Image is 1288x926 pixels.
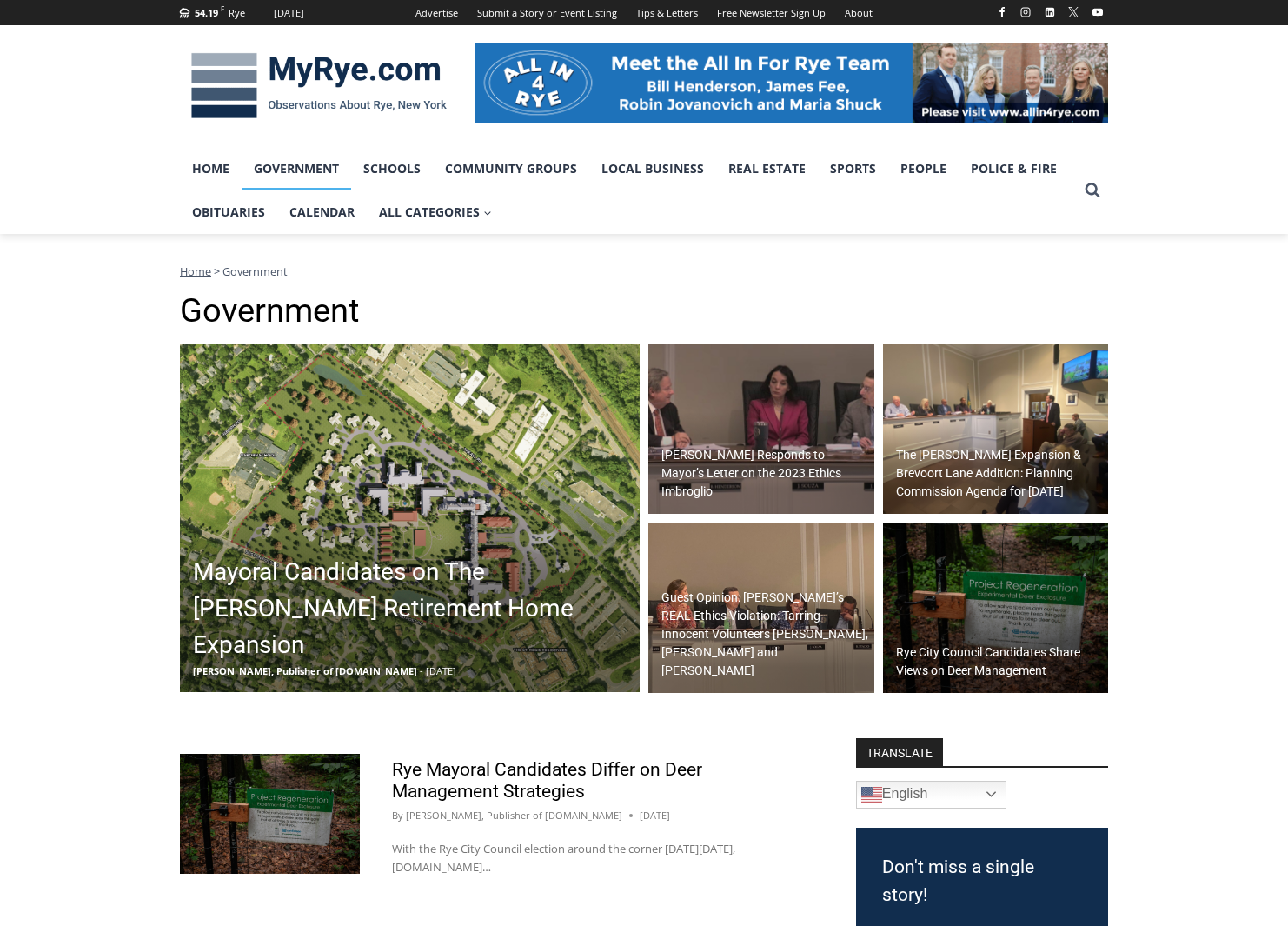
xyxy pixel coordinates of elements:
img: (PHOTO: Illustrative plan of The Osborn's proposed site plan from the July 10, 2025 planning comm... [180,344,640,692]
img: en [861,784,882,805]
img: All in for Rye [475,43,1108,122]
a: Community Groups [433,147,589,190]
div: [DATE] [274,5,304,21]
img: (PHOTO: Councilmembers Bill Henderson, Julie Souza and Mayor Josh Cohn during the City Council me... [648,344,874,515]
a: Facebook [992,2,1012,23]
button: View Search Form [1077,175,1108,206]
img: MyRye.com [180,41,458,131]
strong: TRANSLATE [856,738,943,766]
a: Rye City Council Candidates Share Views on Deer Management [883,523,1109,693]
a: People [888,147,959,190]
h2: Guest Opinion: [PERSON_NAME]’s REAL Ethics Violation: Tarring Innocent Volunteers [PERSON_NAME], ... [661,589,870,680]
nav: Primary Navigation [180,147,1077,235]
a: Linkedin [1039,2,1060,23]
a: Mayoral Candidates on The [PERSON_NAME] Retirement Home Expansion [PERSON_NAME], Publisher of [DO... [180,344,640,692]
a: Instagram [1015,2,1036,23]
a: Government [242,147,351,190]
a: Police & Fire [959,147,1069,190]
p: With the Rye City Council election around the corner [DATE][DATE], [DOMAIN_NAME]… [392,840,778,876]
a: Rye Mayoral Candidates Differ on Deer Management Strategies [392,759,702,802]
a: All Categories [367,190,504,234]
a: Home [180,263,211,279]
a: [PERSON_NAME] Responds to Mayor’s Letter on the 2023 Ethics Imbroglio [648,344,874,515]
nav: Breadcrumbs [180,263,1108,280]
span: Government [222,263,288,279]
img: (PHOTO: The Rye Nature Center maintains two fenced deer exclosure areas to keep deer out and allo... [883,523,1109,693]
a: X [1063,2,1084,23]
a: Sports [818,147,888,190]
h2: Mayoral Candidates on The [PERSON_NAME] Retirement Home Expansion [193,554,635,663]
span: By [392,808,403,823]
img: (PHOTO: The Osborn CEO Matt Anderson speaking at the Rye Planning Commission public hearing on Se... [883,344,1109,515]
a: Schools [351,147,433,190]
a: English [856,781,1006,809]
span: F [221,3,224,13]
span: - [420,664,423,677]
h3: Don't miss a single story! [882,854,1082,909]
h1: Government [180,291,1108,331]
div: Rye [229,5,245,21]
img: (PHOTO: The Rye Nature Center maintains two fenced deer exclosure areas to keep deer out and allo... [180,754,360,874]
span: > [214,263,220,279]
a: The [PERSON_NAME] Expansion & Brevoort Lane Addition: Planning Commission Agenda for [DATE] [883,344,1109,515]
h2: The [PERSON_NAME] Expansion & Brevoort Lane Addition: Planning Commission Agenda for [DATE] [896,446,1105,501]
a: Calendar [277,190,367,234]
a: Guest Opinion: [PERSON_NAME]’s REAL Ethics Violation: Tarring Innocent Volunteers [PERSON_NAME], ... [648,523,874,693]
span: [PERSON_NAME], Publisher of [DOMAIN_NAME] [193,664,417,677]
h2: [PERSON_NAME] Responds to Mayor’s Letter on the 2023 Ethics Imbroglio [661,446,870,501]
img: (PHOTO: The "Gang of Four" Councilwoman Carolina Johnson, Mayor Josh Cohn, Councilwoman Julie Sou... [648,523,874,693]
a: Obituaries [180,190,277,234]
span: All Categories [379,203,492,222]
span: 54.19 [195,6,218,19]
a: [PERSON_NAME], Publisher of [DOMAIN_NAME] [406,809,622,822]
a: Home [180,147,242,190]
a: YouTube [1087,2,1108,23]
a: Local Business [589,147,716,190]
h2: Rye City Council Candidates Share Views on Deer Management [896,643,1105,680]
time: [DATE] [640,808,670,823]
span: [DATE] [426,664,456,677]
a: Real Estate [716,147,818,190]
